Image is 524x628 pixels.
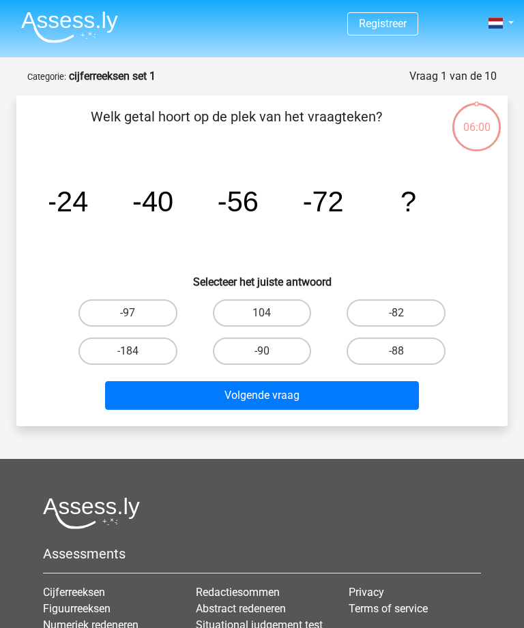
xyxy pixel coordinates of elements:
strong: cijferreeksen set 1 [69,70,156,83]
label: 104 [213,299,312,327]
label: -88 [347,338,446,365]
img: Assessly [21,11,118,43]
img: Assessly logo [43,497,140,529]
small: Categorie: [27,72,66,82]
tspan: -24 [47,185,88,218]
a: Terms of service [349,602,428,615]
tspan: -56 [218,185,259,218]
tspan: -72 [303,185,344,218]
h6: Selecteer het juiste antwoord [38,265,486,288]
label: -97 [78,299,177,327]
a: Figuurreeksen [43,602,111,615]
a: Privacy [349,586,384,599]
div: 06:00 [451,102,502,136]
p: Welk getal hoort op de plek van het vraagteken? [38,106,435,147]
a: Abstract redeneren [196,602,286,615]
button: Volgende vraag [105,381,418,410]
a: Registreer [359,17,407,30]
tspan: -40 [132,185,173,218]
label: -82 [347,299,446,327]
a: Cijferreeksen [43,586,105,599]
label: -90 [213,338,312,365]
label: -184 [78,338,177,365]
h5: Assessments [43,545,481,562]
tspan: ? [401,185,416,218]
a: Redactiesommen [196,586,280,599]
div: Vraag 1 van de 10 [409,68,497,85]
